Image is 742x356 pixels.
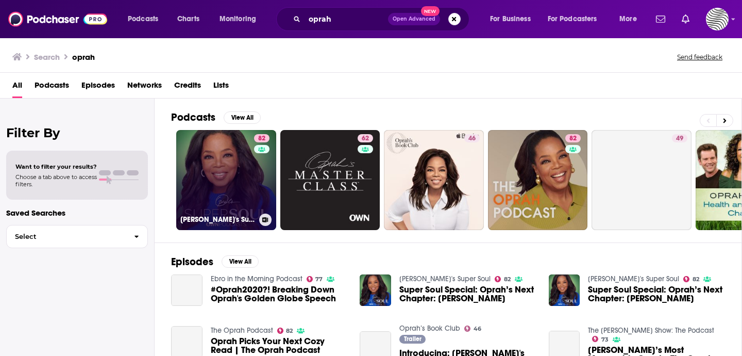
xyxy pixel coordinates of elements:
[592,336,609,342] a: 73
[35,77,69,98] a: Podcasts
[171,255,213,268] h2: Episodes
[224,111,261,124] button: View All
[676,134,683,144] span: 49
[81,77,115,98] a: Episodes
[488,130,588,230] a: 82
[286,7,479,31] div: Search podcasts, credits, & more...
[211,337,348,354] a: Oprah Picks Your Next Cozy Read | The Oprah Podcast
[399,324,460,333] a: Oprah’s Book Club
[464,134,480,142] a: 46
[176,130,276,230] a: 82[PERSON_NAME]'s Super Soul
[504,277,511,282] span: 82
[34,52,60,62] h3: Search
[6,225,148,248] button: Select
[307,276,323,282] a: 77
[393,17,435,22] span: Open Advanced
[360,274,391,306] img: Super Soul Special: Oprah’s Next Chapter: Tina Turner
[12,77,22,98] a: All
[588,285,725,303] span: Super Soul Special: Oprah’s Next Chapter: [PERSON_NAME]
[15,163,97,170] span: Want to filter your results?
[171,274,203,306] a: #Oprah2020?! Breaking Down Oprah's Golden Globe Speech
[706,8,729,30] img: User Profile
[362,134,369,144] span: 62
[258,134,265,144] span: 82
[174,77,201,98] a: Credits
[404,336,421,342] span: Trailer
[619,12,637,26] span: More
[474,327,481,331] span: 46
[588,274,679,283] a: Oprah's Super Soul
[222,255,259,268] button: View All
[286,329,293,333] span: 82
[388,13,440,25] button: Open AdvancedNew
[549,274,580,306] img: Super Soul Special: Oprah’s Next Chapter: Patti LaBelle
[468,134,476,144] span: 46
[211,326,273,335] a: The Oprah Podcast
[72,52,95,62] h3: oprah
[128,12,158,26] span: Podcasts
[490,12,531,26] span: For Business
[652,10,669,28] a: Show notifications dropdown
[674,53,726,61] button: Send feedback
[706,8,729,30] span: Logged in as OriginalStrategies
[211,285,348,303] a: #Oprah2020?! Breaking Down Oprah's Golden Globe Speech
[464,326,481,332] a: 46
[612,11,650,27] button: open menu
[6,125,148,140] h2: Filter By
[171,111,261,124] a: PodcastsView All
[548,12,597,26] span: For Podcasters
[672,134,687,142] a: 49
[541,11,612,27] button: open menu
[121,11,172,27] button: open menu
[171,255,259,268] a: EpisodesView All
[177,12,199,26] span: Charts
[693,277,699,282] span: 82
[384,130,484,230] a: 46
[565,134,581,142] a: 82
[220,12,256,26] span: Monitoring
[277,328,293,334] a: 82
[171,11,206,27] a: Charts
[399,274,491,283] a: Oprah's Super Soul
[127,77,162,98] a: Networks
[483,11,544,27] button: open menu
[315,277,323,282] span: 77
[305,11,388,27] input: Search podcasts, credits, & more...
[592,130,692,230] a: 49
[678,10,694,28] a: Show notifications dropdown
[588,326,714,335] a: The Oprah Winfrey Show: The Podcast
[212,11,269,27] button: open menu
[601,337,609,342] span: 73
[399,285,536,303] a: Super Soul Special: Oprah’s Next Chapter: Tina Turner
[180,215,255,224] h3: [PERSON_NAME]'s Super Soul
[399,285,536,303] span: Super Soul Special: Oprah’s Next Chapter: [PERSON_NAME]
[588,285,725,303] a: Super Soul Special: Oprah’s Next Chapter: Patti LaBelle
[706,8,729,30] button: Show profile menu
[213,77,229,98] a: Lists
[569,134,577,144] span: 82
[421,6,440,16] span: New
[280,130,380,230] a: 62
[15,173,97,188] span: Choose a tab above to access filters.
[8,9,107,29] img: Podchaser - Follow, Share and Rate Podcasts
[254,134,269,142] a: 82
[6,208,148,218] p: Saved Searches
[171,111,215,124] h2: Podcasts
[7,233,126,240] span: Select
[211,274,302,283] a: Ebro in the Morning Podcast
[683,276,699,282] a: 82
[358,134,373,142] a: 62
[495,276,511,282] a: 82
